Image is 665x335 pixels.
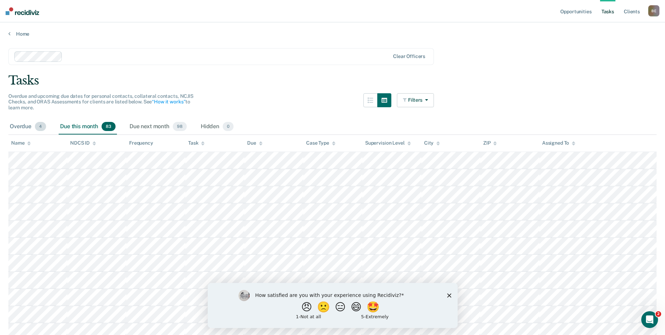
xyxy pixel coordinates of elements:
span: 4 [35,122,46,131]
div: Task [188,140,205,146]
span: 83 [102,122,116,131]
a: Home [8,31,657,37]
span: 2 [656,311,661,317]
span: 98 [173,122,187,131]
div: Supervision Level [365,140,411,146]
button: BE [648,5,659,16]
div: Hidden0 [199,119,235,134]
img: Recidiviz [6,7,39,15]
div: Due next month98 [128,119,188,134]
div: Due this month83 [59,119,117,134]
iframe: Survey by Kim from Recidiviz [208,283,458,328]
div: NDCS ID [70,140,96,146]
span: Overdue and upcoming due dates for personal contacts, collateral contacts, NCJIS Checks, and ORAS... [8,93,193,111]
div: City [424,140,440,146]
div: Case Type [306,140,335,146]
button: Filters [397,93,434,107]
a: “How it works” [152,99,185,104]
div: Name [11,140,31,146]
div: Overdue4 [8,119,47,134]
iframe: Intercom live chat [641,311,658,328]
div: B E [648,5,659,16]
div: Tasks [8,73,657,88]
div: Assigned To [542,140,575,146]
span: 0 [223,122,234,131]
div: Frequency [129,140,153,146]
div: ZIP [483,140,497,146]
div: Clear officers [393,53,425,59]
div: Due [247,140,263,146]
